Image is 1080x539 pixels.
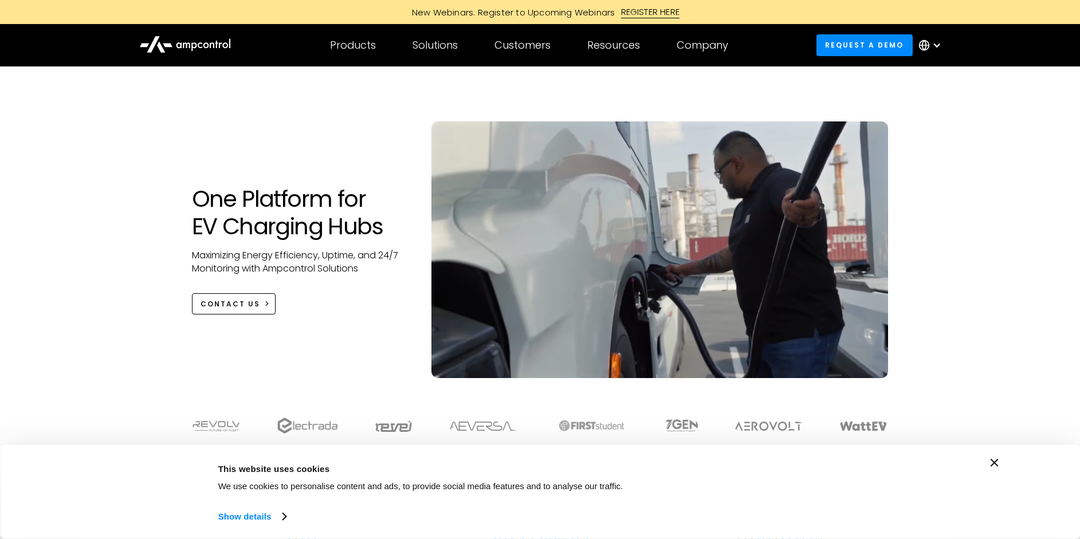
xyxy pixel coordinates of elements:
div: CONTACT US [201,299,260,309]
div: New Webinars: Register to Upcoming Webinars [400,6,621,18]
a: New Webinars: Register to Upcoming WebinarsREGISTER HERE [282,6,798,18]
div: Resources [587,39,640,52]
div: Products [330,39,376,52]
div: Customers [494,39,551,52]
a: CONTACT US [192,293,276,314]
h1: One Platform for EV Charging Hubs [192,185,409,240]
div: Solutions [413,39,458,52]
a: Request a demo [816,34,913,56]
img: WattEV logo [839,422,887,431]
div: This website uses cookies [218,462,780,475]
a: Show details [218,508,286,525]
img: electrada logo [277,418,337,434]
div: Company [677,39,728,52]
span: We use cookies to personalise content and ads, to provide social media features and to analyse ou... [218,481,623,491]
button: Close banner [991,459,999,467]
button: Okay [806,459,969,492]
div: REGISTER HERE [621,6,680,18]
p: Maximizing Energy Efficiency, Uptime, and 24/7 Monitoring with Ampcontrol Solutions [192,249,409,275]
img: Aerovolt Logo [735,422,803,431]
